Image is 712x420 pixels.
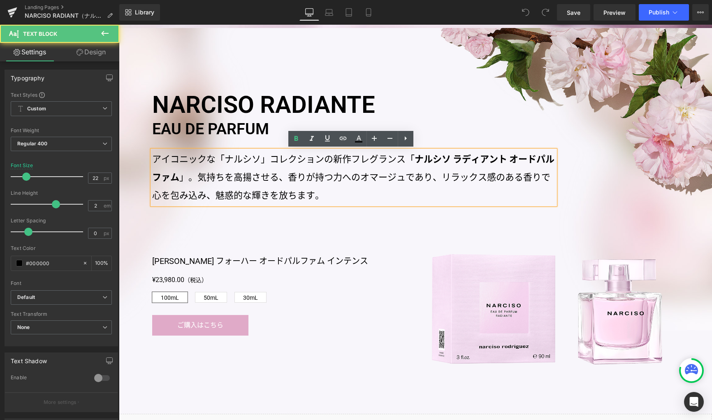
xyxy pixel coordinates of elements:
[11,353,47,364] div: Text Shadow
[25,4,119,11] a: Landing Pages
[313,229,543,340] img: ナルシソ ラディアント オードパルファム
[17,294,35,301] i: Default
[11,70,44,82] div: Typography
[33,95,150,113] span: EAU DE PARFUM
[11,218,112,224] div: Letter Spacing
[33,69,436,115] h3: NARCISO RADIANTE
[33,126,436,180] p: アイコニックな「ナルシソ」コレクションの新作フレグランス「 」。気持ちを高揚させる、香りが持つ力へのオマージュであり、リラックス感のある香りで心を包み込み、魅惑的な輝きを放ちます。
[33,290,130,311] a: ご購入はこちら
[11,190,112,196] div: Line Height
[26,259,79,268] input: Color
[684,392,704,412] div: Open Intercom Messenger
[58,296,104,304] span: ご購入はこちら
[104,203,111,208] span: em
[27,105,46,112] b: Custom
[594,4,635,21] a: Preview
[11,311,112,317] div: Text Transform
[603,8,626,17] span: Preview
[649,9,669,16] span: Publish
[517,4,534,21] button: Undo
[42,268,60,278] span: 100mL
[33,129,436,158] strong: ナルシソ ラディアント オードパルファム
[639,4,689,21] button: Publish
[92,256,111,271] div: %
[33,250,65,261] span: ¥23,980.00
[44,399,77,406] p: More settings
[135,9,154,16] span: Library
[11,245,112,251] div: Text Color
[119,4,160,21] a: New Library
[17,140,48,147] b: Regular 400
[23,30,57,37] span: Text Block
[11,280,112,286] div: Font
[11,374,86,383] div: Enable
[319,4,339,21] a: Laptop
[692,4,709,21] button: More
[104,175,111,181] span: px
[339,4,359,21] a: Tablet
[359,4,378,21] a: Mobile
[11,163,33,168] div: Font Size
[17,324,30,330] b: None
[11,91,112,98] div: Text Styles
[11,128,112,133] div: Font Weight
[85,268,100,278] span: 50mL
[33,229,249,243] a: [PERSON_NAME] フォーハー オードパルファム インテンス
[124,268,139,278] span: 30mL
[61,43,121,61] a: Design
[33,250,297,261] div: （税込）
[25,12,104,19] span: NARCISO RADIANT（ナルシソ ラディアント）｜[PERSON_NAME]
[5,392,118,412] button: More settings
[537,4,554,21] button: Redo
[299,4,319,21] a: Desktop
[104,231,111,236] span: px
[567,8,580,17] span: Save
